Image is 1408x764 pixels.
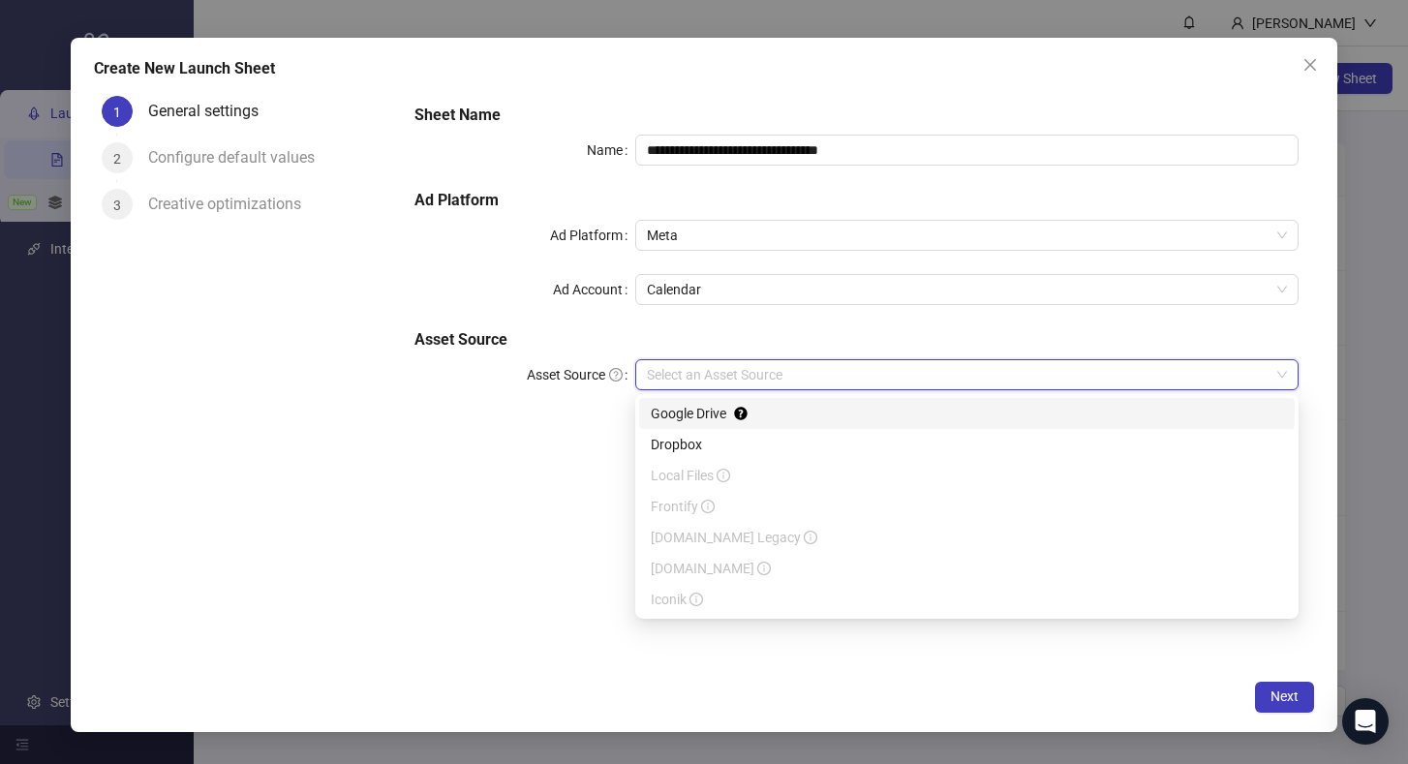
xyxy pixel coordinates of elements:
h5: Sheet Name [414,104,1299,127]
div: General settings [148,96,274,127]
label: Asset Source [527,359,635,390]
span: Calendar [647,275,1287,304]
div: Open Intercom Messenger [1342,698,1389,745]
div: Dropbox [651,434,1283,455]
label: Ad Account [553,274,635,305]
span: info-circle [701,500,715,513]
span: Frontify [651,499,715,514]
div: Local Files [639,460,1295,491]
span: [DOMAIN_NAME] Legacy [651,530,817,545]
input: Name [635,135,1299,166]
span: Meta [647,221,1287,250]
span: Iconik [651,592,703,607]
span: info-circle [717,469,730,482]
div: Tooltip anchor [732,405,750,422]
span: Next [1270,688,1299,704]
span: info-circle [757,562,771,575]
div: Google Drive [651,403,1283,424]
span: close [1302,57,1318,73]
h5: Asset Source [414,328,1299,351]
span: [DOMAIN_NAME] [651,561,771,576]
span: 1 [113,105,121,120]
div: Configure default values [148,142,330,173]
button: Close [1295,49,1326,80]
span: Local Files [651,468,730,483]
button: Next [1255,682,1314,713]
span: question-circle [609,368,623,382]
div: Creative optimizations [148,189,317,220]
div: Iconik [639,584,1295,615]
div: Create New Launch Sheet [94,57,1315,80]
span: info-circle [804,531,817,544]
div: Frontify [639,491,1295,522]
div: Dropbox [639,429,1295,460]
h5: Ad Platform [414,189,1299,212]
span: info-circle [689,593,703,606]
div: Frame.io [639,553,1295,584]
span: 2 [113,151,121,167]
label: Ad Platform [550,220,635,251]
span: 3 [113,198,121,213]
div: Frame.io Legacy [639,522,1295,553]
label: Name [587,135,635,166]
div: Google Drive [639,398,1295,429]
